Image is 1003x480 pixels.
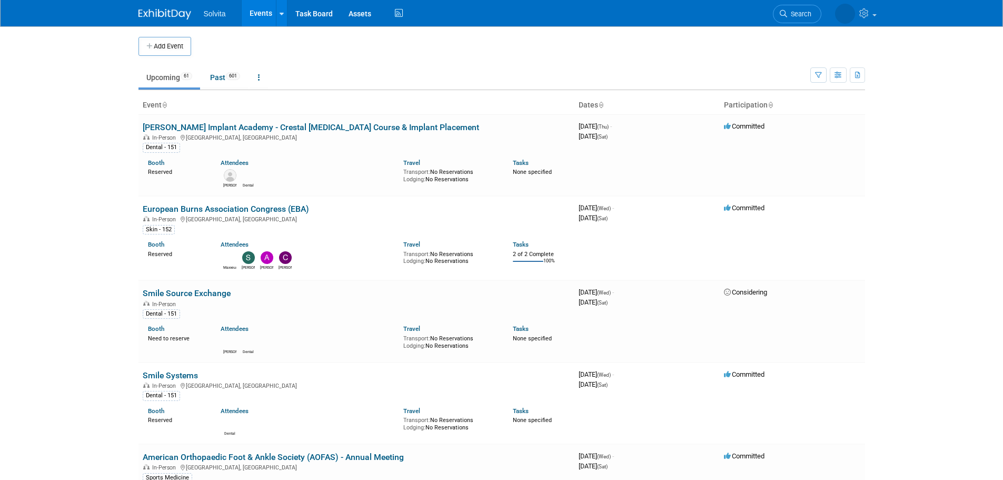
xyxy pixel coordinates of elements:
[223,348,236,355] div: Ryan Brateris
[221,159,249,166] a: Attendees
[148,241,164,248] a: Booth
[579,122,612,130] span: [DATE]
[224,251,236,264] img: Maxxeus Ortho
[513,335,552,342] span: None specified
[152,301,179,308] span: In-Person
[612,204,614,212] span: -
[138,37,191,56] button: Add Event
[242,182,255,188] div: Dental Events
[597,454,611,459] span: (Wed)
[597,134,608,140] span: (Sat)
[162,101,167,109] a: Sort by Event Name
[148,159,164,166] a: Booth
[403,241,420,248] a: Travel
[513,169,552,175] span: None specified
[148,325,164,332] a: Booth
[143,122,479,132] a: [PERSON_NAME] Implant Academy - Crestal [MEDICAL_DATA] Course & Implant Placement
[574,96,720,114] th: Dates
[143,309,180,319] div: Dental - 151
[579,214,608,222] span: [DATE]
[143,381,570,389] div: [GEOGRAPHIC_DATA], [GEOGRAPHIC_DATA]
[152,464,179,471] span: In-Person
[403,415,497,431] div: No Reservations No Reservations
[724,370,764,378] span: Committed
[773,5,821,23] a: Search
[224,336,236,348] img: Ryan Brateris
[143,301,150,306] img: In-Person Event
[152,383,179,389] span: In-Person
[143,463,570,471] div: [GEOGRAPHIC_DATA], [GEOGRAPHIC_DATA]
[143,383,150,388] img: In-Person Event
[724,204,764,212] span: Committed
[610,122,612,130] span: -
[579,462,608,470] span: [DATE]
[403,166,497,183] div: No Reservations No Reservations
[148,407,164,415] a: Booth
[597,372,611,378] span: (Wed)
[403,249,497,265] div: No Reservations No Reservations
[143,370,198,380] a: Smile Systems
[724,288,767,296] span: Considering
[597,215,608,221] span: (Sat)
[835,4,855,24] img: Celeste Bombick
[224,417,236,430] img: Dental Events
[579,204,614,212] span: [DATE]
[403,176,425,183] span: Lodging:
[221,325,249,332] a: Attendees
[202,67,248,87] a: Past601
[143,288,231,298] a: Smile Source Exchange
[143,143,180,152] div: Dental - 151
[181,72,192,80] span: 61
[204,9,226,18] span: Solvita
[279,251,292,264] img: Carlos Murguia
[152,216,179,223] span: In-Person
[513,241,529,248] a: Tasks
[579,452,614,460] span: [DATE]
[224,169,236,182] img: Larry Deutsch
[403,159,420,166] a: Travel
[403,417,430,424] span: Transport:
[148,415,205,424] div: Reserved
[513,251,570,258] div: 2 of 2 Complete
[720,96,865,114] th: Participation
[787,10,811,18] span: Search
[403,342,425,349] span: Lodging:
[143,391,180,400] div: Dental - 151
[579,288,614,296] span: [DATE]
[597,382,608,388] span: (Sat)
[143,216,150,221] img: In-Person Event
[143,464,150,469] img: In-Person Event
[579,132,608,140] span: [DATE]
[724,452,764,460] span: Committed
[612,370,614,378] span: -
[242,336,255,348] img: Dental Events
[612,452,614,460] span: -
[403,333,497,349] div: No Reservations No Reservations
[403,169,430,175] span: Transport:
[143,214,570,223] div: [GEOGRAPHIC_DATA], [GEOGRAPHIC_DATA]
[148,333,205,342] div: Need to reserve
[260,264,273,270] div: Andrew Keelor
[403,407,420,415] a: Travel
[148,249,205,258] div: Reserved
[513,407,529,415] a: Tasks
[152,134,179,141] span: In-Person
[226,72,240,80] span: 601
[138,9,191,19] img: ExhibitDay
[403,251,430,258] span: Transport:
[403,258,425,265] span: Lodging:
[221,241,249,248] a: Attendees
[223,430,236,436] div: Dental Events
[768,101,773,109] a: Sort by Participation Type
[597,464,608,469] span: (Sat)
[612,288,614,296] span: -
[143,225,175,234] div: Skin - 152
[579,370,614,378] span: [DATE]
[279,264,292,270] div: Carlos Murguia
[138,96,574,114] th: Event
[403,424,425,431] span: Lodging:
[597,290,611,296] span: (Wed)
[579,380,608,388] span: [DATE]
[724,122,764,130] span: Committed
[403,325,420,332] a: Travel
